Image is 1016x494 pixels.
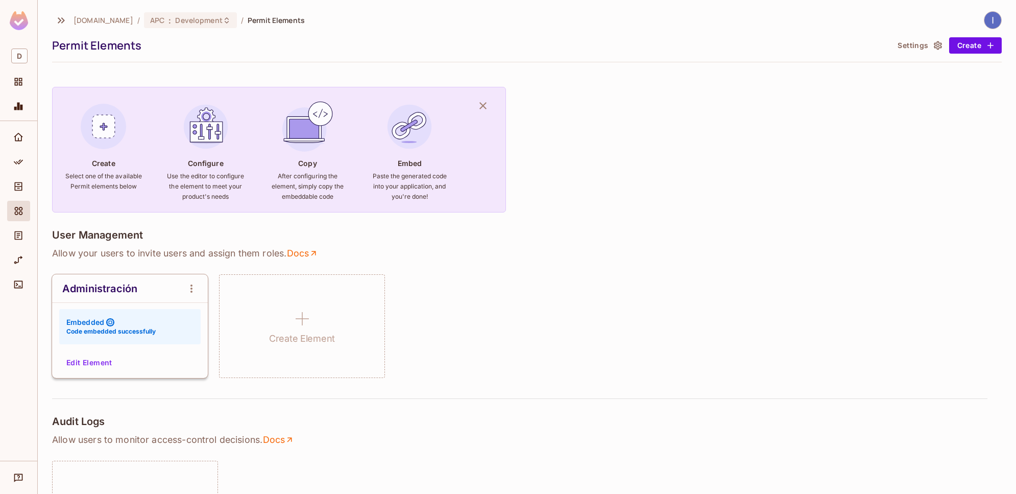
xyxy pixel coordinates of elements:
[10,11,28,30] img: SReyMgAAAABJRU5ErkJggg==
[893,37,945,54] button: Settings
[7,127,30,148] div: Home
[7,250,30,270] div: URL Mapping
[248,15,305,25] span: Permit Elements
[66,317,104,327] h4: Embedded
[52,415,105,428] h4: Audit Logs
[7,176,30,197] div: Directory
[7,274,30,295] div: Connect
[74,15,133,25] span: the active workspace
[11,49,28,63] span: D
[280,99,335,154] img: Copy Element
[949,37,1002,54] button: Create
[7,72,30,92] div: Projects
[7,44,30,67] div: Workspace: deacero.com
[984,12,1001,29] img: IVAN JEANCARLO TIRADO MORALES
[62,283,137,295] div: Administración
[7,225,30,246] div: Audit Log
[52,434,1002,446] p: Allow users to monitor access-control decisions .
[188,158,224,168] h4: Configure
[398,158,422,168] h4: Embed
[371,171,448,202] h6: Paste the generated code into your application, and you're done!
[382,99,437,154] img: Embed Element
[7,96,30,116] div: Monitoring
[181,278,202,299] button: open Menu
[65,171,142,192] h6: Select one of the available Permit elements below
[7,152,30,172] div: Policy
[62,355,116,371] button: Edit Element
[52,38,888,53] div: Permit Elements
[137,15,140,25] li: /
[52,247,1002,260] p: Allow your users to invite users and assign them roles .
[7,467,30,488] div: Help & Updates
[92,158,115,168] h4: Create
[178,99,233,154] img: Configure Element
[298,158,317,168] h4: Copy
[286,247,319,260] a: Docs
[269,331,335,346] h1: Create Element
[76,99,131,154] img: Create Element
[66,327,156,336] h6: Code embedded successfully
[241,15,244,25] li: /
[167,171,245,202] h6: Use the editor to configure the element to meet your product's needs
[175,15,222,25] span: Development
[168,16,172,25] span: :
[269,171,346,202] h6: After configuring the element, simply copy the embeddable code
[262,434,295,446] a: Docs
[150,15,164,25] span: APC
[7,201,30,221] div: Elements
[52,229,143,241] h4: User Management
